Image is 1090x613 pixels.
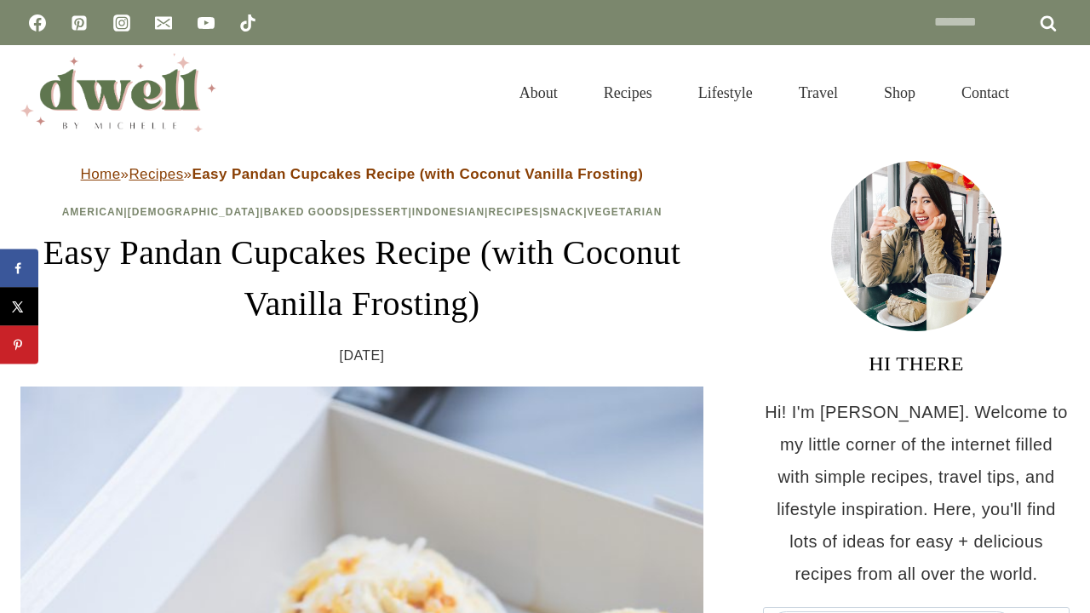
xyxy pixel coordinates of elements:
a: TikTok [231,6,265,40]
button: View Search Form [1041,78,1070,107]
a: Recipes [581,63,675,123]
a: Pinterest [62,6,96,40]
a: Recipes [488,206,539,218]
a: Shop [861,63,938,123]
a: Baked Goods [264,206,351,218]
img: DWELL by michelle [20,54,216,132]
a: YouTube [189,6,223,40]
a: About [496,63,581,123]
a: Dessert [354,206,409,218]
a: Recipes [129,166,183,182]
a: Email [146,6,181,40]
a: Travel [776,63,861,123]
a: Contact [938,63,1032,123]
a: Home [81,166,121,182]
span: » » [81,166,644,182]
time: [DATE] [340,343,385,369]
a: Vegetarian [588,206,663,218]
strong: Easy Pandan Cupcakes Recipe (with Coconut Vanilla Frosting) [192,166,643,182]
p: Hi! I'm [PERSON_NAME]. Welcome to my little corner of the internet filled with simple recipes, tr... [763,396,1070,590]
span: | | | | | | | [62,206,663,218]
a: [DEMOGRAPHIC_DATA] [128,206,261,218]
h1: Easy Pandan Cupcakes Recipe (with Coconut Vanilla Frosting) [20,227,703,329]
a: Instagram [105,6,139,40]
nav: Primary Navigation [496,63,1032,123]
a: Snack [542,206,583,218]
a: Lifestyle [675,63,776,123]
a: American [62,206,124,218]
a: Facebook [20,6,54,40]
h3: HI THERE [763,348,1070,379]
a: Indonesian [412,206,485,218]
